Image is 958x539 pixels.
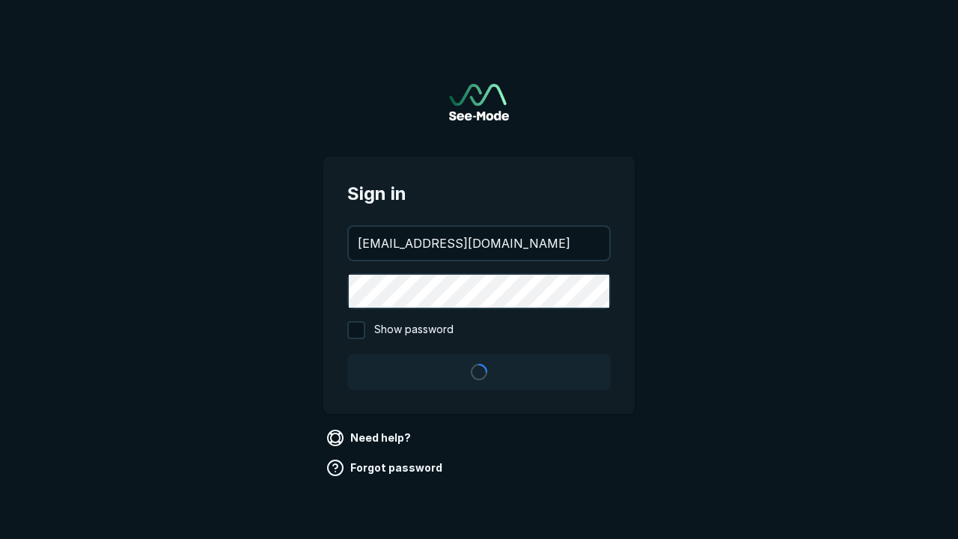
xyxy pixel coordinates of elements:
span: Show password [374,321,454,339]
img: See-Mode Logo [449,84,509,121]
input: your@email.com [349,227,609,260]
span: Sign in [347,180,611,207]
a: Go to sign in [449,84,509,121]
a: Forgot password [323,456,448,480]
a: Need help? [323,426,417,450]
